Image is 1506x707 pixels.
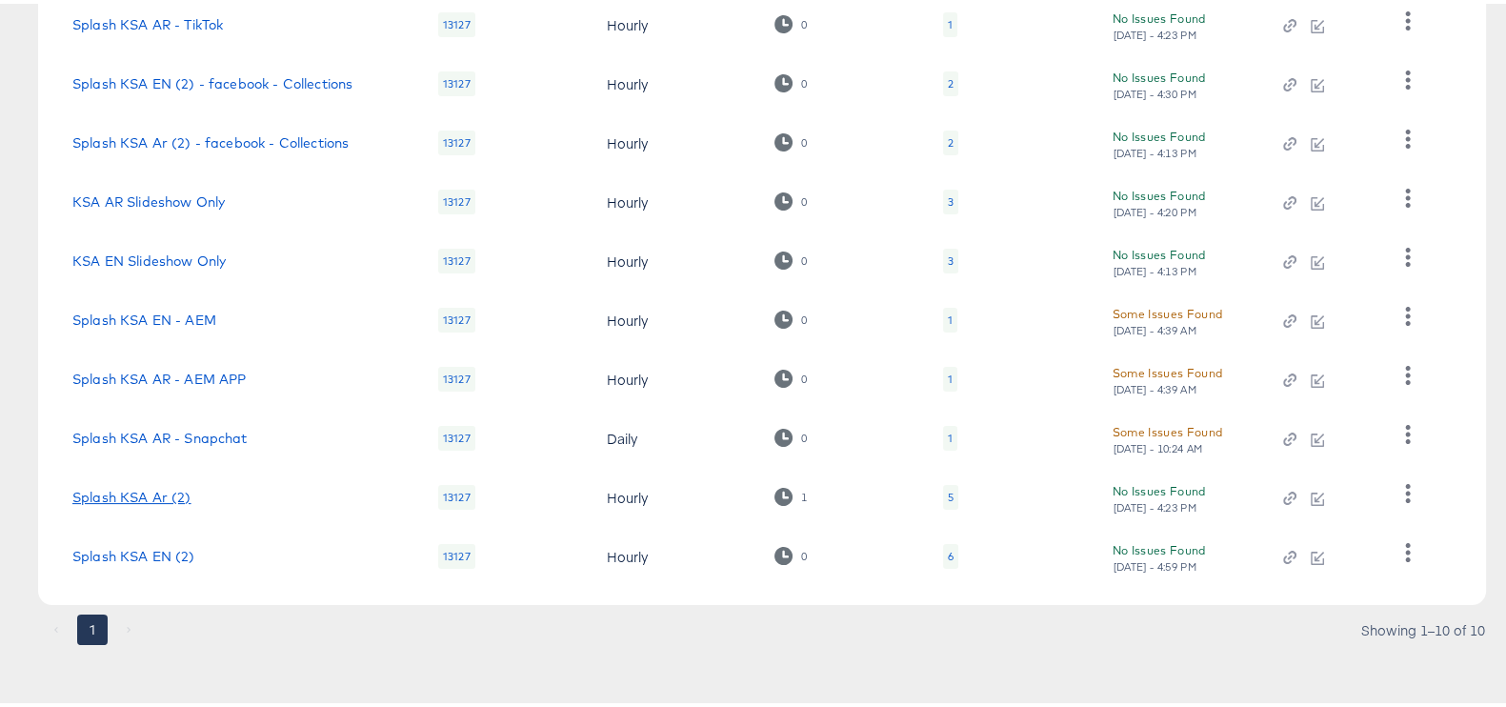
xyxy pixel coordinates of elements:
[438,245,475,270] div: 13127
[438,304,475,329] div: 13127
[943,245,958,270] div: 3
[592,50,760,110] td: Hourly
[800,73,808,87] div: 0
[438,422,475,447] div: 13127
[948,368,953,383] div: 1
[800,546,808,559] div: 0
[948,309,953,324] div: 1
[592,464,760,523] td: Hourly
[1112,300,1222,320] div: Some Issues Found
[592,287,760,346] td: Hourly
[943,363,957,388] div: 1
[1112,418,1222,438] div: Some Issues Found
[592,169,760,228] td: Hourly
[72,486,191,501] a: Splash KSA Ar (2)
[38,611,147,641] nav: pagination navigation
[774,366,808,384] div: 0
[72,250,226,265] a: KSA EN Slideshow Only
[943,540,958,565] div: 6
[438,481,475,506] div: 13127
[800,487,808,500] div: 1
[948,13,953,29] div: 1
[948,545,954,560] div: 6
[800,369,808,382] div: 0
[943,9,957,33] div: 1
[948,427,953,442] div: 1
[774,425,808,443] div: 0
[943,68,958,92] div: 2
[438,9,475,33] div: 13127
[800,14,808,28] div: 0
[72,72,352,88] a: Splash KSA EN (2) - facebook - Collections
[1112,379,1197,393] div: [DATE] - 4:39 AM
[438,68,475,92] div: 13127
[948,486,954,501] div: 5
[948,131,954,147] div: 2
[774,248,808,266] div: 0
[948,250,954,265] div: 3
[1112,359,1222,393] button: Some Issues Found[DATE] - 4:39 AM
[774,189,808,207] div: 0
[774,130,808,148] div: 0
[592,405,760,464] td: Daily
[943,422,957,447] div: 1
[438,186,475,211] div: 13127
[77,611,108,641] button: page 1
[1112,359,1222,379] div: Some Issues Found
[72,427,248,442] a: Splash KSA AR - Snapchat
[943,304,957,329] div: 1
[948,191,954,206] div: 3
[72,545,195,560] a: Splash KSA EN (2)
[72,368,246,383] a: Splash KSA AR - AEM APP
[72,309,216,324] a: Splash KSA EN - AEM
[438,127,475,151] div: 13127
[438,363,475,388] div: 13127
[774,71,808,89] div: 0
[774,484,808,502] div: 1
[438,540,475,565] div: 13127
[1112,320,1197,333] div: [DATE] - 4:39 AM
[1112,418,1222,452] button: Some Issues Found[DATE] - 10:24 AM
[592,110,760,169] td: Hourly
[800,192,808,205] div: 0
[774,11,808,30] div: 0
[943,127,958,151] div: 2
[72,191,225,206] a: KSA AR Slideshow Only
[592,346,760,405] td: Hourly
[592,228,760,287] td: Hourly
[1360,619,1486,633] div: Showing 1–10 of 10
[72,13,223,29] a: Splash KSA AR - TikTok
[800,310,808,323] div: 0
[948,72,954,88] div: 2
[774,307,808,325] div: 0
[1112,300,1222,333] button: Some Issues Found[DATE] - 4:39 AM
[592,523,760,582] td: Hourly
[1112,438,1203,452] div: [DATE] - 10:24 AM
[72,131,349,147] a: Splash KSA Ar (2) - facebook - Collections
[943,186,958,211] div: 3
[774,543,808,561] div: 0
[800,132,808,146] div: 0
[800,251,808,264] div: 0
[943,481,958,506] div: 5
[800,428,808,441] div: 0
